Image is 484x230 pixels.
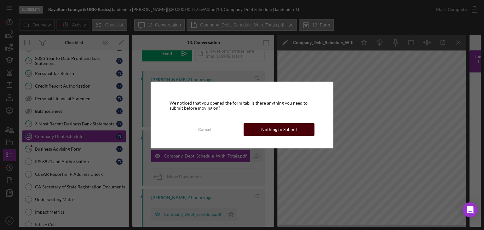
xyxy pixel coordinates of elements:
div: Cancel [198,123,211,136]
button: Nothing to Submit [244,123,314,136]
div: We noticed that you opened the form tab. Is there anything you need to submit before moving on? [170,101,315,111]
button: Cancel [170,123,240,136]
div: Nothing to Submit [261,123,297,136]
div: Open Intercom Messenger [463,202,478,217]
